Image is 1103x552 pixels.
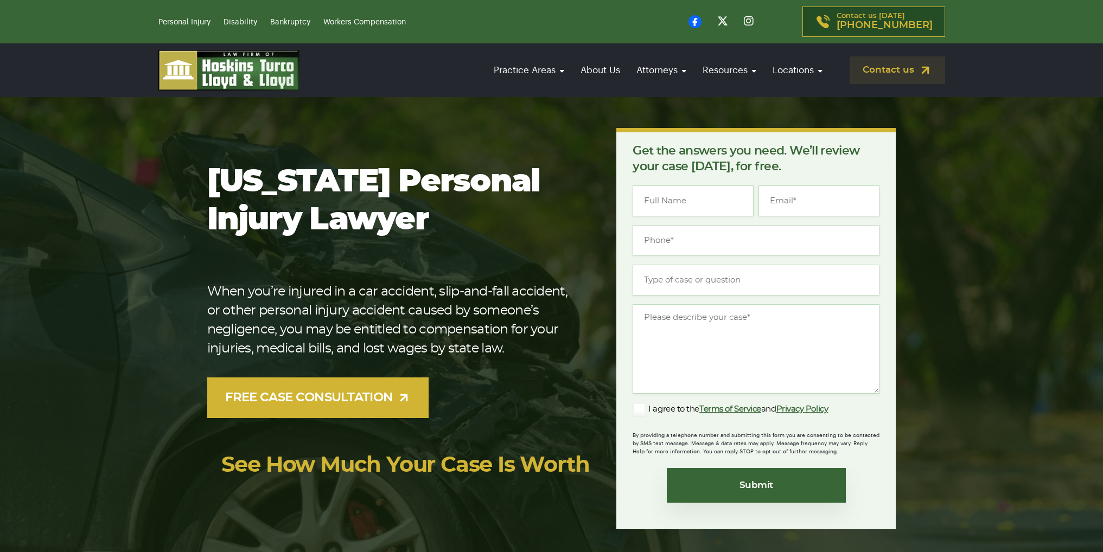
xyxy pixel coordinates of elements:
[850,56,945,84] a: Contact us
[802,7,945,37] a: Contact us [DATE][PHONE_NUMBER]
[631,55,692,86] a: Attorneys
[323,18,406,26] a: Workers Compensation
[397,391,411,405] img: arrow-up-right-light.svg
[767,55,828,86] a: Locations
[575,55,626,86] a: About Us
[776,405,828,413] a: Privacy Policy
[667,468,846,503] input: Submit
[633,425,879,456] div: By providing a telephone number and submitting this form you are consenting to be contacted by SM...
[699,405,761,413] a: Terms of Service
[270,18,310,26] a: Bankruptcy
[207,377,429,418] a: FREE CASE CONSULTATION
[633,185,754,216] input: Full Name
[633,143,879,175] p: Get the answers you need. We’ll review your case [DATE], for free.
[221,454,590,476] a: See How Much Your Case Is Worth
[758,185,879,216] input: Email*
[837,12,933,31] p: Contact us [DATE]
[488,55,570,86] a: Practice Areas
[158,18,211,26] a: Personal Injury
[207,283,582,358] p: When you’re injured in a car accident, slip-and-fall accident, or other personal injury accident ...
[633,403,828,416] label: I agree to the and
[224,18,257,26] a: Disability
[633,225,879,256] input: Phone*
[207,163,582,239] h1: [US_STATE] Personal Injury Lawyer
[697,55,762,86] a: Resources
[837,20,933,31] span: [PHONE_NUMBER]
[158,50,299,91] img: logo
[633,265,879,296] input: Type of case or question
